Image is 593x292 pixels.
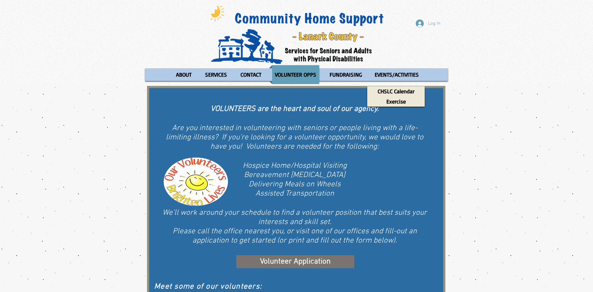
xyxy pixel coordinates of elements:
span: Meet some of our volunteers: [154,282,262,291]
nav: Site [145,65,448,84]
span: Hospice Home/Hospital Visiting [243,161,347,171]
span: Bereavement [MEDICAL_DATA] [244,171,345,180]
span: VOLUNTEERS are the heart and soul of our agency. [211,104,379,114]
p: VOLUNTEER OPPS [272,65,319,84]
p: CHSLC Calendar [375,86,417,96]
img: Our Volunteers Brighten Lives.png [164,158,228,206]
span: Assisted Transportation [255,189,334,198]
p: ABOUT [173,65,194,84]
a: Exercise [367,96,425,107]
a: ABOUT [170,65,198,84]
span: Volunteer Application [260,256,331,267]
a: CHSLC Calendar [367,86,425,96]
a: EVENTS/ACTIVITIES [369,65,425,84]
a: VOLUNTEER OPPS [269,65,322,84]
p: FUNDRAISING [327,65,365,84]
p: CONTACT [238,65,264,84]
span: Are you interested in volunteering with seniors or people living with a life-limiting illness? If... [166,124,423,151]
p: SERVICES [202,65,230,84]
p: EVENTS/ACTIVITIES [372,65,422,84]
a: FUNDRAISING [324,65,367,84]
span: We'll work around your schedule to find a volunteer position that best suits your interests and s... [162,208,427,227]
a: CONTACT [234,65,267,84]
a: SERVICES [199,65,233,84]
span: Log In [426,20,443,27]
span: Delivering Meals on Wheels [249,180,341,189]
a: Volunteer Application [236,255,354,268]
button: Log In [411,18,445,29]
span: Please call the office nearest you, or visit one of our offices and fill-out an application to ge... [173,227,417,245]
p: Exercise [384,96,409,107]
